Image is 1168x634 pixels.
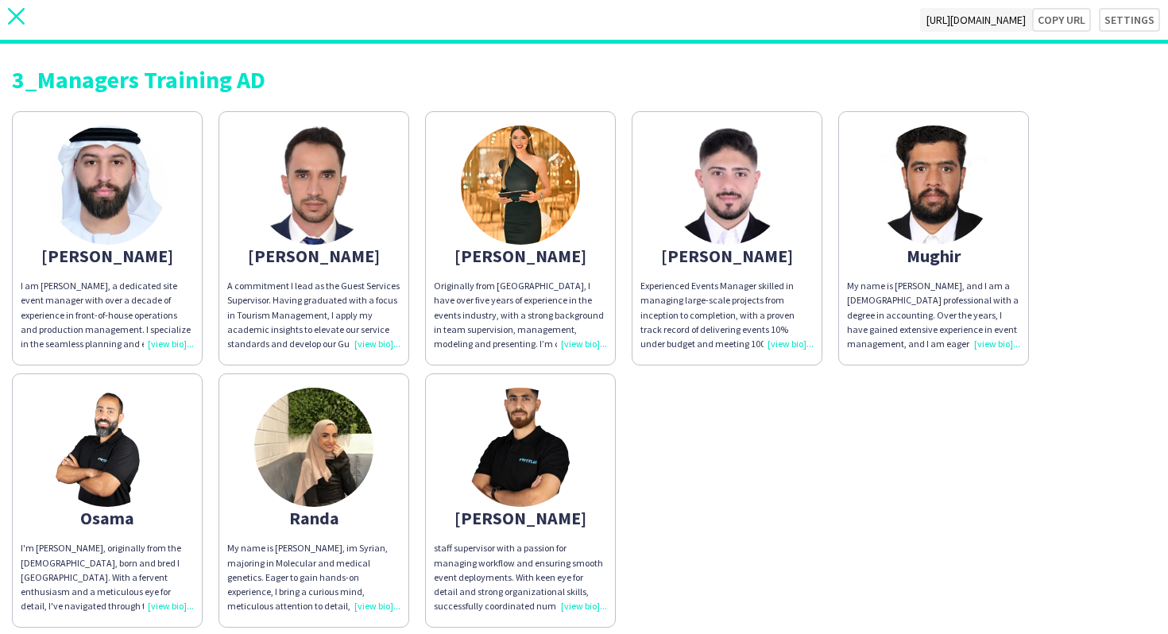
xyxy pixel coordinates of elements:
[21,511,194,525] div: Osama
[227,511,400,525] div: Randa
[667,126,787,245] img: thumb-66fa5c81407a5.png
[640,249,814,263] div: [PERSON_NAME]
[227,249,400,263] div: [PERSON_NAME]
[254,388,373,507] img: thumb-6827020a327d2.jpeg
[434,541,607,613] div: staff supervisor with a passion for managing workflow and ensuring smooth event deployments. With...
[48,126,167,245] img: thumb-624de63a525ee.jpeg
[640,279,814,351] div: Experienced Events Manager skilled in managing large-scale projects from inception to completion,...
[847,249,1020,263] div: Mughir
[1032,8,1091,32] button: Copy url
[434,249,607,263] div: [PERSON_NAME]
[920,8,1032,32] span: [URL][DOMAIN_NAME]
[12,68,1156,91] div: 3_Managers Training AD
[21,541,194,613] div: I'm [PERSON_NAME], originally from the [DEMOGRAPHIC_DATA], born and bred I [GEOGRAPHIC_DATA]. Wit...
[434,511,607,525] div: [PERSON_NAME]
[21,249,194,263] div: [PERSON_NAME]
[847,279,1020,351] div: My name is [PERSON_NAME], and I am a [DEMOGRAPHIC_DATA] professional with a degree in accounting....
[48,388,167,507] img: thumb-1583486e-f30d-4f26-89a6-120367b8243a.png
[1099,8,1160,32] button: Settings
[434,279,607,351] div: Originally from [GEOGRAPHIC_DATA], I have over five years of experience in the events industry, w...
[461,388,580,507] img: thumb-c4d49edf-802d-4ecd-bd76-880d22f284a0.png
[874,126,993,245] img: thumb-6548cb1616784.jpeg
[227,541,400,613] div: My name is [PERSON_NAME], im Syrian, majoring in Molecular and medical genetics. Eager to gain ha...
[227,279,400,351] div: A commitment I lead as the Guest Services Supervisor. Having graduated with a focus in Tourism Ma...
[461,126,580,245] img: thumb-6662b25e8f89d.jpeg
[21,279,194,351] div: I am [PERSON_NAME], a dedicated site event manager with over a decade of experience in front-of-h...
[254,126,373,245] img: thumb-63ff133ae2bdb.jpg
